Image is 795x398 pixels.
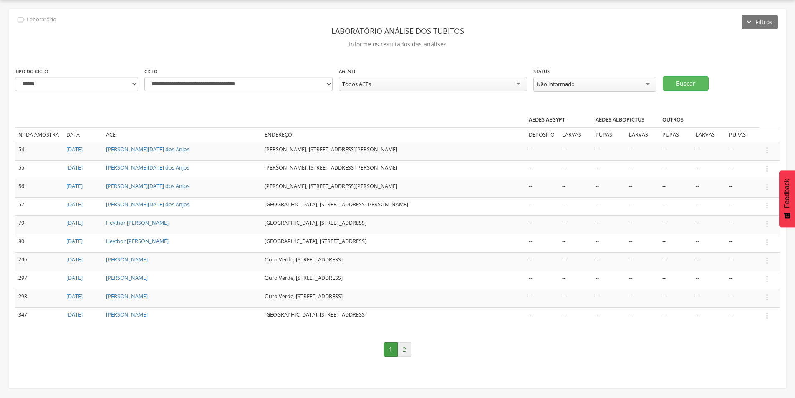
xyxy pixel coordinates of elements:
td: 298 [15,289,63,307]
td: -- [726,307,759,325]
i:  [16,15,25,24]
i:  [762,183,772,192]
td: -- [525,179,559,197]
i:  [762,164,772,173]
td: -- [692,215,726,234]
td: -- [592,215,626,234]
td: -- [525,197,559,215]
td: Endereço [261,127,525,142]
td: Ouro Verde, [STREET_ADDRESS] [261,271,525,289]
td: Ouro Verde, [STREET_ADDRESS] [261,252,525,271]
td: Data [63,127,103,142]
td: -- [525,289,559,307]
td: -- [525,160,559,179]
td: -- [592,307,626,325]
td: -- [659,142,692,160]
a: [PERSON_NAME] [106,293,148,300]
td: [GEOGRAPHIC_DATA], [STREET_ADDRESS] [261,234,525,252]
td: -- [626,252,659,271]
td: Pupas [726,127,759,142]
td: -- [659,307,692,325]
td: -- [592,142,626,160]
th: Aedes aegypt [525,113,592,127]
i:  [762,274,772,284]
td: 347 [15,307,63,325]
td: [GEOGRAPHIC_DATA], [STREET_ADDRESS][PERSON_NAME] [261,197,525,215]
td: -- [525,252,559,271]
label: Ciclo [144,68,158,75]
a: [DATE] [66,201,83,208]
th: Outros [659,113,726,127]
td: Larvas [692,127,726,142]
i:  [762,293,772,302]
a: Heythor [PERSON_NAME] [106,219,169,226]
a: [DATE] [66,311,83,318]
td: -- [692,179,726,197]
a: [DATE] [66,219,83,226]
td: Larvas [626,127,659,142]
td: -- [659,252,692,271]
a: [DATE] [66,238,83,245]
td: -- [592,289,626,307]
td: 297 [15,271,63,289]
td: -- [559,234,592,252]
td: -- [659,289,692,307]
td: -- [626,160,659,179]
td: -- [559,215,592,234]
td: [PERSON_NAME], [STREET_ADDRESS][PERSON_NAME] [261,142,525,160]
td: -- [592,160,626,179]
td: -- [559,271,592,289]
td: 55 [15,160,63,179]
td: -- [592,197,626,215]
td: -- [726,271,759,289]
td: -- [726,234,759,252]
td: [GEOGRAPHIC_DATA], [STREET_ADDRESS] [261,215,525,234]
a: 2 [397,342,411,357]
td: -- [692,271,726,289]
td: -- [525,307,559,325]
td: -- [525,271,559,289]
td: -- [659,271,692,289]
td: -- [559,160,592,179]
td: -- [726,160,759,179]
td: Pupas [592,127,626,142]
td: Ouro Verde, [STREET_ADDRESS] [261,289,525,307]
td: -- [692,197,726,215]
td: Depósito [525,127,559,142]
td: -- [559,252,592,271]
td: -- [559,289,592,307]
td: -- [726,179,759,197]
td: -- [626,234,659,252]
header: Laboratório análise dos tubitos [15,23,780,38]
p: Laboratório [27,16,56,23]
td: -- [592,252,626,271]
p: Informe os resultados das análises [15,38,780,50]
a: Heythor [PERSON_NAME] [106,238,169,245]
a: [PERSON_NAME] [106,311,148,318]
td: -- [692,252,726,271]
a: 1 [384,342,398,357]
td: -- [726,197,759,215]
td: -- [626,142,659,160]
td: -- [626,307,659,325]
div: Todos ACEs [342,80,371,88]
td: 80 [15,234,63,252]
td: -- [626,271,659,289]
button: Feedback - Mostrar pesquisa [779,170,795,227]
td: -- [726,142,759,160]
td: -- [592,179,626,197]
a: [PERSON_NAME] [106,256,148,263]
button: Buscar [663,76,709,91]
td: -- [659,197,692,215]
button: Filtros [742,15,778,29]
i:  [762,219,772,228]
i:  [762,238,772,247]
td: ACE [103,127,261,142]
td: -- [592,271,626,289]
label: Tipo do ciclo [15,68,48,75]
td: -- [692,234,726,252]
a: [PERSON_NAME][DATE] dos Anjos [106,146,189,153]
a: [DATE] [66,274,83,281]
i:  [762,256,772,265]
label: Agente [339,68,356,75]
